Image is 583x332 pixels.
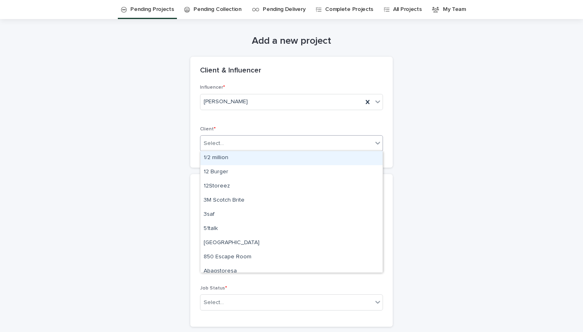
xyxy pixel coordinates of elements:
[200,194,383,208] div: 3M Scotch Brite
[200,66,261,75] h2: Client & Influencer
[200,264,383,279] div: Abaqstoresa
[200,236,383,250] div: 6th Street
[204,298,224,307] div: Select...
[200,179,383,194] div: 12Storeez
[190,35,393,47] h1: Add a new project
[204,139,224,148] div: Select...
[200,165,383,179] div: 12 Burger
[200,85,225,90] span: Influencer
[200,208,383,222] div: 3saf
[200,151,383,165] div: 1/2 million
[200,250,383,264] div: 850 Escape Room
[200,222,383,236] div: 51talk
[200,286,227,291] span: Job Status
[200,127,216,132] span: Client
[204,98,248,106] span: [PERSON_NAME]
